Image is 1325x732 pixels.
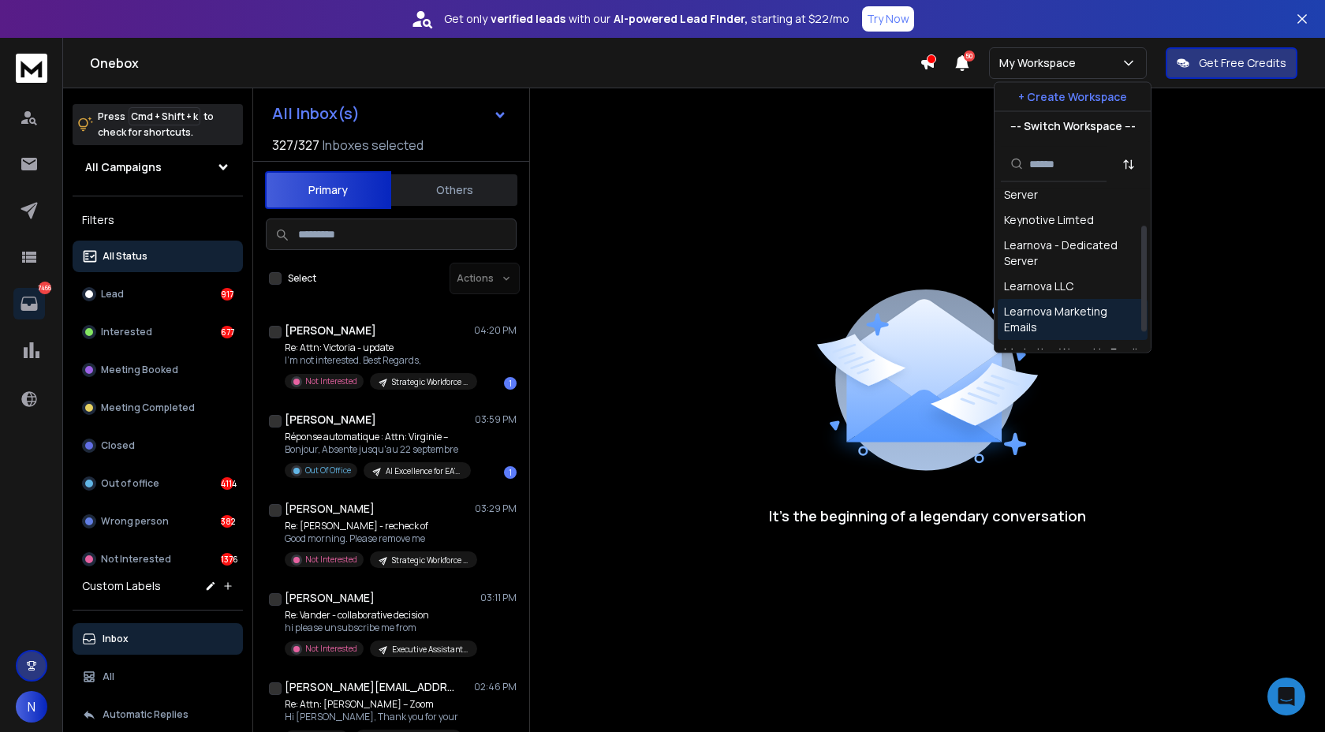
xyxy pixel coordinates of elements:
button: Primary [265,171,391,209]
span: Cmd + Shift + k [129,107,200,125]
p: 02:46 PM [474,681,517,693]
p: It’s the beginning of a legendary conversation [769,505,1086,527]
h1: All Inbox(s) [272,106,360,121]
label: Select [288,272,316,285]
div: 677 [221,326,233,338]
p: Not Interested [305,643,357,655]
h3: Inboxes selected [323,136,424,155]
button: All [73,661,243,693]
button: Wrong person382 [73,506,243,537]
p: Closed [101,439,135,452]
button: Interested677 [73,316,243,348]
p: Strategic Workforce Planning - Learnova [392,376,468,388]
p: Strategic Workforce Planning - Learnova [392,555,468,566]
p: Re: Vander - collaborative decision [285,609,474,622]
p: Lead [101,288,124,301]
p: Executive Assistant 6.0 - Keynotive [392,644,468,655]
div: Keynotive Limted [1004,212,1094,228]
p: --- Switch Workspace --- [1010,118,1136,134]
p: Réponse automatique : Attn: Virginie – [285,431,471,443]
button: All Campaigns [73,151,243,183]
h3: Filters [73,209,243,231]
span: 50 [964,50,975,62]
p: hi please unsubscribe me from [285,622,474,634]
button: Meeting Booked [73,354,243,386]
p: Automatic Replies [103,708,188,721]
h1: [PERSON_NAME] [285,501,375,517]
button: Inbox [73,623,243,655]
p: Inbox [103,633,129,645]
p: Bonjour, Absente jusqu'au 22 septembre [285,443,471,456]
button: Automatic Replies [73,699,243,730]
div: Learnova LLC [1004,278,1073,294]
div: Learnova Marketing Emails [1004,304,1141,335]
p: AI Excellence for EA's - Keynotive [386,465,461,477]
p: Not Interested [305,554,357,566]
p: Hi [PERSON_NAME], Thank you for your [285,711,462,723]
button: Lead917 [73,278,243,310]
h1: [PERSON_NAME] [285,412,376,428]
button: Closed [73,430,243,461]
a: 7466 [13,288,45,319]
p: Meeting Completed [101,401,195,414]
span: 327 / 327 [272,136,319,155]
button: Not Interested1376 [73,543,243,575]
p: 03:59 PM [475,413,517,426]
h1: All Campaigns [85,159,162,175]
p: Out of office [101,477,159,490]
p: Out Of Office [305,465,351,476]
p: Meeting Booked [101,364,178,376]
button: Sort by Sort A-Z [1113,148,1144,180]
h1: [PERSON_NAME] [285,590,375,606]
p: Not Interested [101,553,171,566]
button: Out of office4114 [73,468,243,499]
p: + Create Workspace [1018,89,1127,105]
button: N [16,691,47,723]
p: All [103,670,114,683]
p: 03:11 PM [480,592,517,604]
div: 4114 [221,477,233,490]
h1: Onebox [90,54,920,73]
div: Marketing Warm-Up Email [1004,345,1137,360]
p: 03:29 PM [475,502,517,515]
p: All Status [103,250,147,263]
strong: verified leads [491,11,565,27]
p: My Workspace [999,55,1082,71]
strong: AI-powered Lead Finder, [614,11,748,27]
p: Press to check for shortcuts. [98,109,214,140]
button: Meeting Completed [73,392,243,424]
p: Not Interested [305,375,357,387]
p: Re: Attn: [PERSON_NAME] – Zoom [285,698,462,711]
div: 382 [221,515,233,528]
button: Others [391,173,517,207]
p: Get Free Credits [1199,55,1286,71]
div: 917 [221,288,233,301]
p: Wrong person [101,515,169,528]
img: logo [16,54,47,83]
button: + Create Workspace [995,83,1151,111]
h1: [PERSON_NAME] [285,323,376,338]
div: 1 [504,377,517,390]
p: 04:20 PM [474,324,517,337]
p: Good morning. Please remove me [285,532,474,545]
div: Learnova - Dedicated Server [1004,237,1141,269]
p: Re: [PERSON_NAME] - recheck of [285,520,474,532]
p: Get only with our starting at $22/mo [444,11,849,27]
p: Re: Attn: Victoria - update [285,342,474,354]
p: 7466 [39,282,51,294]
p: I'm not interested. Best Regards, [285,354,474,367]
button: All Inbox(s) [259,98,520,129]
h1: [PERSON_NAME][EMAIL_ADDRESS][PERSON_NAME][DOMAIN_NAME] [285,679,458,695]
p: Interested [101,326,152,338]
button: Try Now [862,6,914,32]
button: Get Free Credits [1166,47,1297,79]
h3: Custom Labels [82,578,161,594]
p: Try Now [867,11,909,27]
div: Open Intercom Messenger [1267,678,1305,715]
div: 1 [504,466,517,479]
button: All Status [73,241,243,272]
div: 1376 [221,553,233,566]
